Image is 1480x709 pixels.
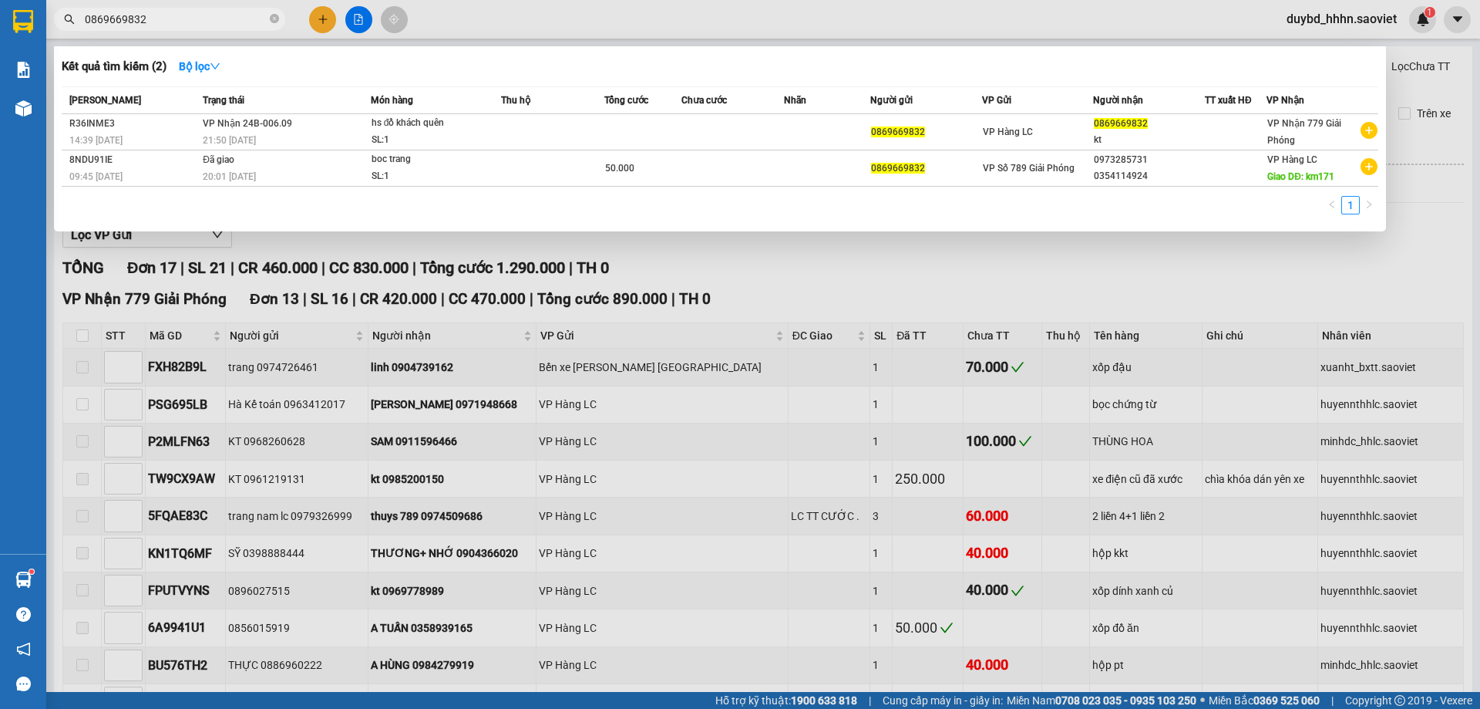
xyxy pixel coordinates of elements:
[983,127,1033,137] span: VP Hàng LC
[64,14,75,25] span: search
[16,642,31,657] span: notification
[870,95,913,106] span: Người gửi
[15,100,32,116] img: warehouse-icon
[372,132,487,149] div: SL: 1
[1267,171,1334,182] span: Giao DĐ: km171
[69,152,198,168] div: 8NDU91IE
[1266,95,1304,106] span: VP Nhận
[1094,118,1148,129] span: 0869669832
[69,135,123,146] span: 14:39 [DATE]
[1094,152,1204,168] div: 0973285731
[372,151,487,168] div: boc trang
[1323,196,1341,214] button: left
[371,95,413,106] span: Món hàng
[372,115,487,132] div: hs đồ khách quên
[1342,197,1359,214] a: 1
[1094,168,1204,184] div: 0354114924
[270,14,279,23] span: close-circle
[1093,95,1143,106] span: Người nhận
[604,95,648,106] span: Tổng cước
[210,61,220,72] span: down
[983,163,1075,174] span: VP Số 789 Giải Phóng
[1360,196,1378,214] button: right
[203,118,292,129] span: VP Nhận 24B-006.09
[871,163,925,174] span: 0869669832
[605,163,634,174] span: 50.000
[69,95,141,106] span: [PERSON_NAME]
[1360,196,1378,214] li: Next Page
[784,95,806,106] span: Nhãn
[69,116,198,132] div: R36INME3
[203,135,256,146] span: 21:50 [DATE]
[203,171,256,182] span: 20:01 [DATE]
[1323,196,1341,214] li: Previous Page
[69,171,123,182] span: 09:45 [DATE]
[1364,200,1374,209] span: right
[871,127,925,137] span: 0869669832
[1361,122,1377,139] span: plus-circle
[203,154,234,165] span: Đã giao
[1341,196,1360,214] li: 1
[62,59,166,75] h3: Kết quả tìm kiếm ( 2 )
[270,12,279,27] span: close-circle
[203,95,244,106] span: Trạng thái
[16,607,31,622] span: question-circle
[85,11,267,28] input: Tìm tên, số ĐT hoặc mã đơn
[29,569,34,574] sup: 1
[1361,158,1377,175] span: plus-circle
[1267,154,1317,165] span: VP Hàng LC
[166,54,233,79] button: Bộ lọcdown
[982,95,1011,106] span: VP Gửi
[15,572,32,588] img: warehouse-icon
[1094,132,1204,148] div: kt
[1205,95,1252,106] span: TT xuất HĐ
[179,60,220,73] strong: Bộ lọc
[681,95,727,106] span: Chưa cước
[501,95,530,106] span: Thu hộ
[1327,200,1337,209] span: left
[1267,118,1341,146] span: VP Nhận 779 Giải Phóng
[15,62,32,78] img: solution-icon
[13,10,33,33] img: logo-vxr
[372,168,487,185] div: SL: 1
[16,677,31,691] span: message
